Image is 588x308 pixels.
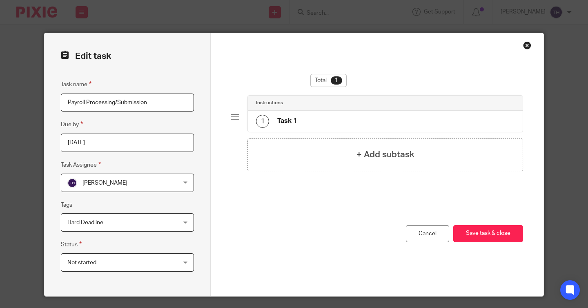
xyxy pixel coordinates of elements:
span: Not started [67,260,96,266]
img: svg%3E [67,178,77,188]
h4: + Add subtask [356,148,414,161]
h2: Edit task [61,49,194,63]
span: [PERSON_NAME] [82,180,127,186]
h4: Instructions [256,100,283,106]
input: Pick a date [61,134,194,152]
div: 1 [331,76,342,85]
div: Total [310,74,347,87]
label: Due by [61,120,83,129]
label: Status [61,240,82,249]
button: Save task & close [453,225,523,243]
label: Tags [61,201,72,209]
a: Cancel [406,225,449,243]
div: 1 [256,115,269,128]
h4: Task 1 [277,117,297,125]
div: Close this dialog window [523,41,531,49]
label: Task Assignee [61,160,101,170]
span: Hard Deadline [67,220,103,225]
label: Task name [61,80,91,89]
